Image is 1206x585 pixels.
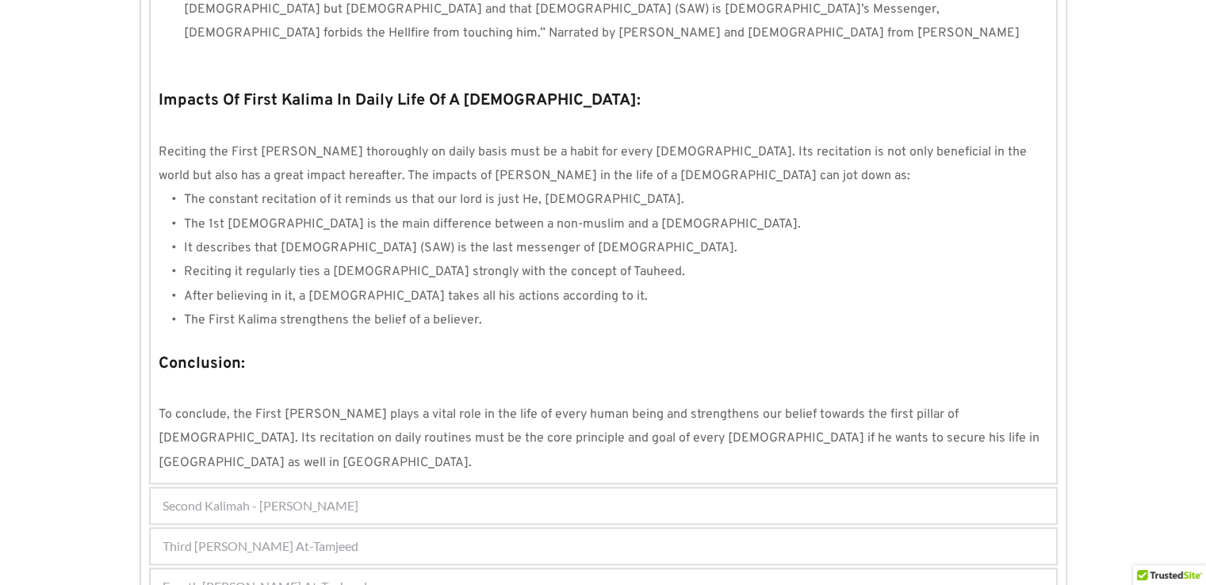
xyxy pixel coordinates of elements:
[159,407,1043,471] span: To conclude, the First [PERSON_NAME] plays a vital role in the life of every human being and stre...
[159,354,245,374] strong: Conclusion:
[184,192,684,208] span: The constant recitation of it reminds us that our lord is just He, [DEMOGRAPHIC_DATA].
[184,312,482,328] span: The First Kalima strengthens the belief of a believer.
[184,264,685,280] span: Reciting it regularly ties a [DEMOGRAPHIC_DATA] strongly with the concept of Tauheed.
[159,90,641,111] strong: Impacts Of First Kalima In Daily Life Of A [DEMOGRAPHIC_DATA]:
[163,537,358,556] span: Third [PERSON_NAME] At-Tamjeed
[184,289,648,304] span: After believing in it, a [DEMOGRAPHIC_DATA] takes all his actions according to it.
[184,240,737,256] span: It describes that [DEMOGRAPHIC_DATA] (SAW) is the last messenger of [DEMOGRAPHIC_DATA].
[184,216,801,232] span: The 1st [DEMOGRAPHIC_DATA] is the main difference between a non-muslim and a [DEMOGRAPHIC_DATA].
[159,144,1030,184] span: Reciting the First [PERSON_NAME] thoroughly on daily basis must be a habit for every [DEMOGRAPHIC...
[163,496,358,515] span: Second Kalimah - [PERSON_NAME]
